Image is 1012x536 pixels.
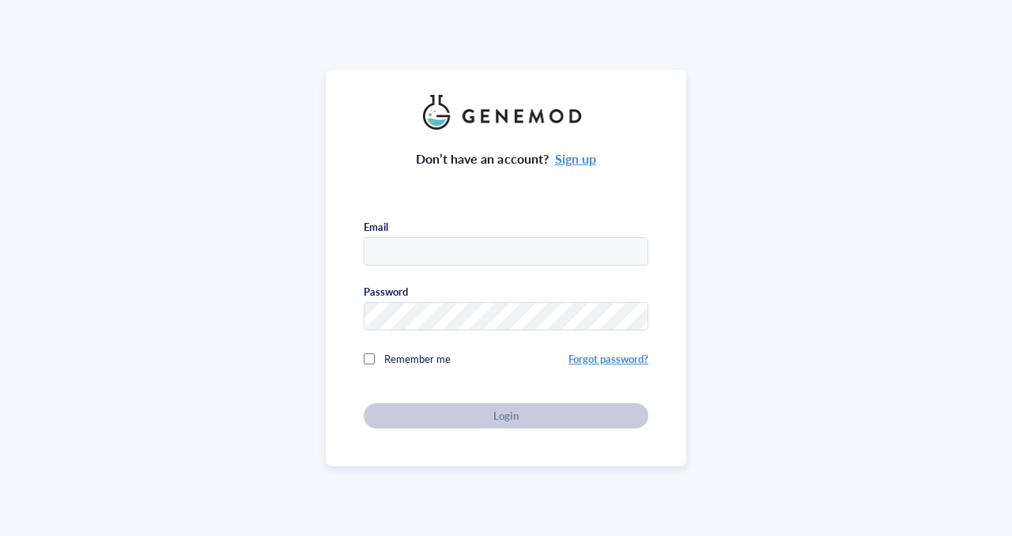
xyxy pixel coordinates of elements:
div: Email [364,220,388,234]
img: genemod_logo_light-BcqUzbGq.png [423,95,589,130]
div: Password [364,285,408,299]
a: Sign up [555,149,596,168]
a: Forgot password? [568,351,648,366]
div: Don’t have an account? [416,149,596,169]
span: Remember me [384,351,451,366]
